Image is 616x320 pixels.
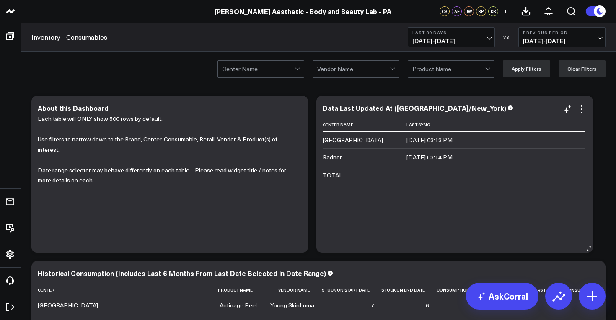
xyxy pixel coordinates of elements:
[38,134,295,155] p: Use filters to narrow down to the Brand, Center, Consumable, Retail, Vendor & Product(s) of inter...
[31,33,107,42] a: Inventory - Consumables
[270,301,314,310] div: Young SkinLuma
[452,6,462,16] div: AF
[523,30,601,35] b: Previous Period
[38,103,109,113] div: About this Dashboard
[476,6,486,16] div: SP
[220,301,257,310] div: Actinage Peel
[499,35,514,40] div: VS
[406,136,453,144] div: [DATE] 03:13 PM
[504,8,507,14] span: +
[523,38,601,44] span: [DATE] - [DATE]
[559,60,606,77] button: Clear Filters
[38,114,302,244] div: Each table will ONLY show 500 rows by default.
[323,153,342,161] div: Radnor
[38,165,295,186] p: Date range selector may behave differently on each table-- Please read widget title / notes for m...
[503,60,550,77] button: Apply Filters
[122,283,264,297] th: Product Name
[323,171,342,179] div: TOTAL
[370,301,374,310] div: 7
[322,283,381,297] th: Stock On Start Date
[488,6,498,16] div: KB
[264,283,322,297] th: Vendor Name
[518,27,606,47] button: Previous Period[DATE]-[DATE]
[426,301,429,310] div: 6
[381,283,437,297] th: Stock On End Date
[215,7,391,16] a: [PERSON_NAME] Aesthetic - Body and Beauty Lab - PA
[38,301,98,310] div: [GEOGRAPHIC_DATA]
[440,6,450,16] div: CS
[406,153,453,161] div: [DATE] 03:14 PM
[412,38,490,44] span: [DATE] - [DATE]
[323,136,383,144] div: [GEOGRAPHIC_DATA]
[323,103,506,113] div: Data Last Updated At ([GEOGRAPHIC_DATA]/New_York)
[38,269,326,278] div: Historical Consumption (Includes Last 6 Months From Last Date Selected in Date Range)
[500,6,510,16] button: +
[437,283,501,297] th: Consumption Last 1m
[466,283,538,310] a: AskCorral
[38,283,122,297] th: Center
[406,118,585,132] th: Last Sync
[464,6,474,16] div: JW
[412,30,490,35] b: Last 30 Days
[408,27,495,47] button: Last 30 Days[DATE]-[DATE]
[323,118,406,132] th: Center Name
